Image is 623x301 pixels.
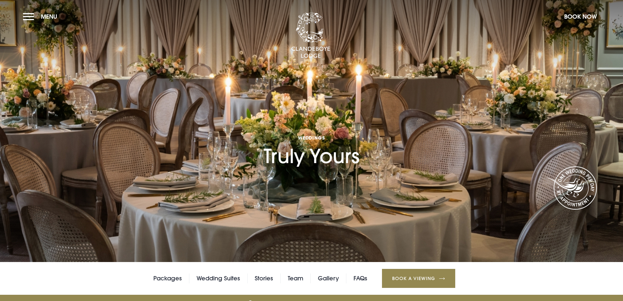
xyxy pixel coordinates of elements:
a: Stories [255,273,273,283]
img: Clandeboye Lodge [291,13,330,59]
button: Menu [23,9,61,24]
a: Packages [153,273,182,283]
h1: Truly Yours [264,98,359,168]
span: Menu [41,13,57,20]
span: Weddings [264,135,359,141]
a: Wedding Suites [197,273,240,283]
a: FAQs [354,273,367,283]
a: Book a Viewing [382,269,455,288]
a: Team [288,273,303,283]
button: Book Now [561,9,600,24]
a: Gallery [318,273,339,283]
